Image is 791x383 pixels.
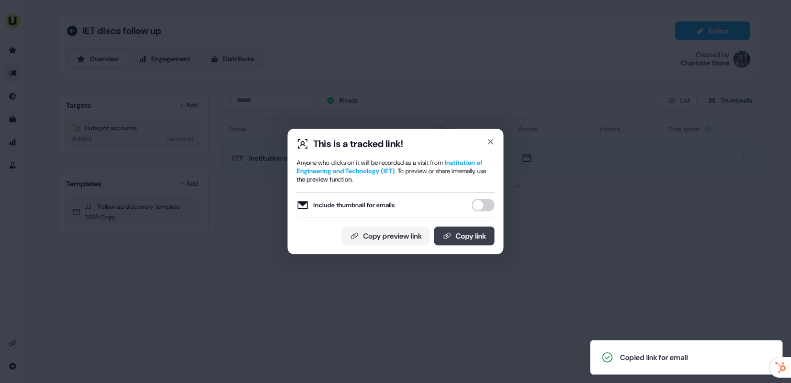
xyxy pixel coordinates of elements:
button: Copy preview link [342,227,430,245]
div: Anyone who clicks on it will be recorded as a visit from . To preview or share internally, use th... [297,159,495,184]
button: Copy link [434,227,495,245]
div: Copied link for email [620,352,688,363]
label: Include thumbnail for emails [297,199,395,211]
span: Institution of Engineering and Technology (IET) [297,159,482,175]
div: This is a tracked link! [313,138,403,150]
